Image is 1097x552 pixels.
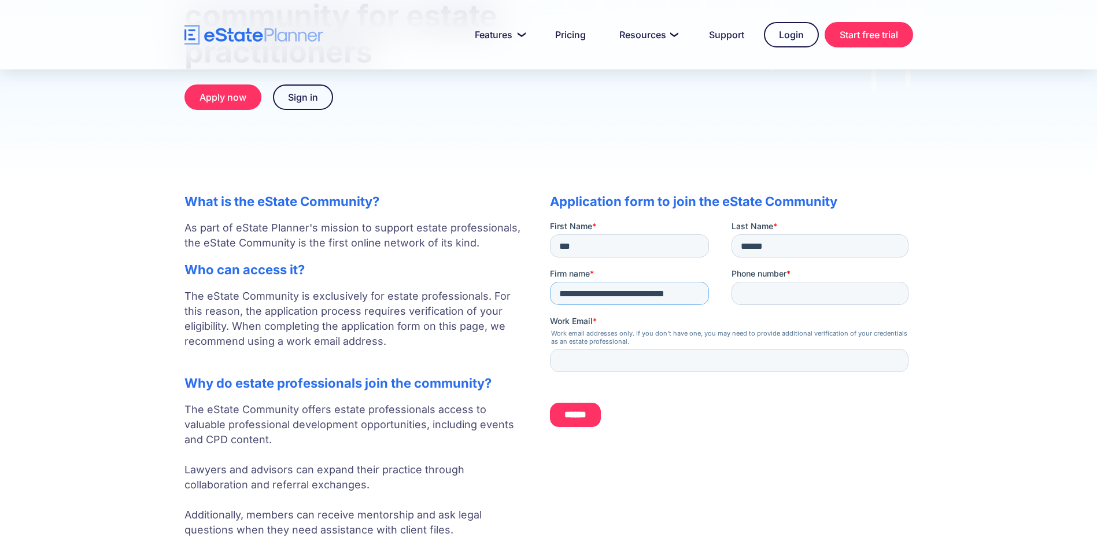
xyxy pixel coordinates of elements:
[605,23,689,46] a: Resources
[184,25,323,45] a: home
[541,23,600,46] a: Pricing
[695,23,758,46] a: Support
[184,84,261,110] a: Apply now
[184,262,527,277] h2: Who can access it?
[184,289,527,364] p: The eState Community is exclusively for estate professionals. For this reason, the application pr...
[184,376,527,391] h2: Why do estate professionals join the community?
[764,22,819,47] a: Login
[184,220,527,251] p: As part of eState Planner's mission to support estate professionals, the eState Community is the ...
[550,220,913,437] iframe: Form 0
[184,402,527,538] p: The eState Community offers estate professionals access to valuable professional development oppo...
[184,194,527,209] h2: What is the eState Community?
[550,194,913,209] h2: Application form to join the eState Community
[273,84,333,110] a: Sign in
[825,22,913,47] a: Start free trial
[461,23,535,46] a: Features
